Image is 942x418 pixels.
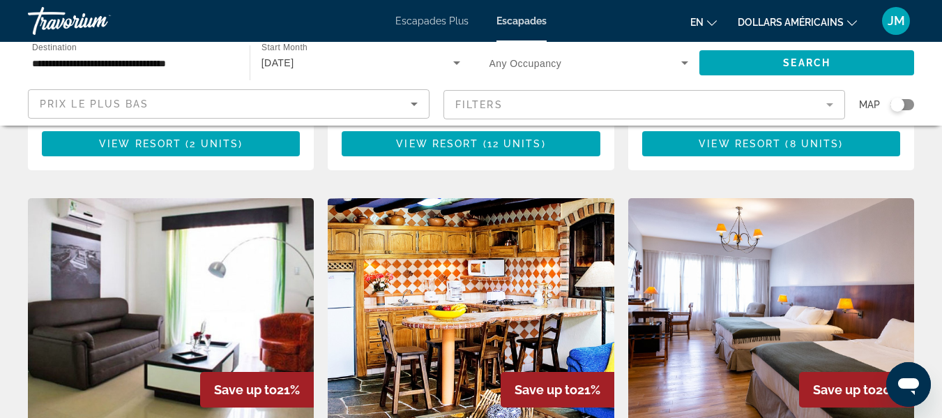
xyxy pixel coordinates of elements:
span: Map [859,95,880,114]
span: Destination [32,43,77,52]
span: Prix ​​le plus bas [40,98,149,110]
span: 12 units [487,138,542,149]
span: Any Occupancy [489,58,562,69]
font: JM [888,13,905,28]
button: View Resort(8 units) [642,131,900,156]
span: Search [783,57,830,68]
button: Menu utilisateur [878,6,914,36]
span: 2 units [190,138,238,149]
span: [DATE] [261,57,294,68]
span: ( ) [478,138,545,149]
div: 21% [501,372,614,408]
button: Changer de langue [690,12,717,32]
button: View Resort(2 units) [42,131,300,156]
span: Save up to [515,382,577,397]
span: View Resort [99,138,181,149]
button: Filter [443,89,845,120]
font: dollars américains [738,17,844,28]
a: Escapades [496,15,547,27]
span: Save up to [813,382,876,397]
font: en [690,17,704,28]
span: Start Month [261,43,307,52]
span: View Resort [396,138,478,149]
button: Changer de devise [738,12,857,32]
span: ( ) [181,138,243,149]
span: View Resort [699,138,781,149]
div: 21% [200,372,314,408]
iframe: Bouton de lancement de la fenêtre de messagerie [886,362,931,407]
mat-select: Sort by [40,96,418,112]
div: 20% [799,372,914,408]
button: Search [699,50,914,75]
button: View Resort(12 units) [342,131,600,156]
a: Escapades Plus [395,15,469,27]
span: Save up to [214,382,277,397]
span: ( ) [781,138,843,149]
a: Travorium [28,3,167,39]
span: 8 units [790,138,840,149]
